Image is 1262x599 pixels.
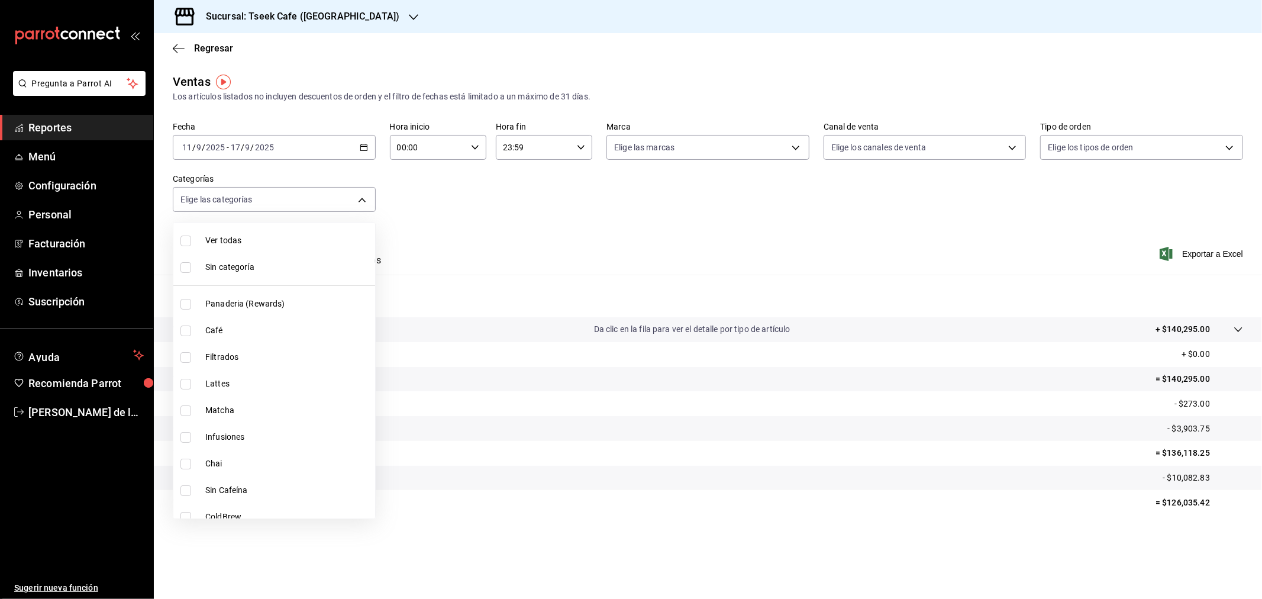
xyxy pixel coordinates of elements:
span: Café [205,324,370,337]
span: Chai [205,458,370,470]
span: Lattes [205,378,370,390]
span: Ver todas [205,234,370,247]
img: Tooltip marker [216,75,231,89]
span: Matcha [205,404,370,417]
span: Sin Cafeína [205,484,370,497]
span: Panaderia (Rewards) [205,298,370,310]
span: Sin categoría [205,261,370,273]
span: Infusiones [205,431,370,443]
span: ColdBrew [205,511,370,523]
span: Filtrados [205,351,370,363]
